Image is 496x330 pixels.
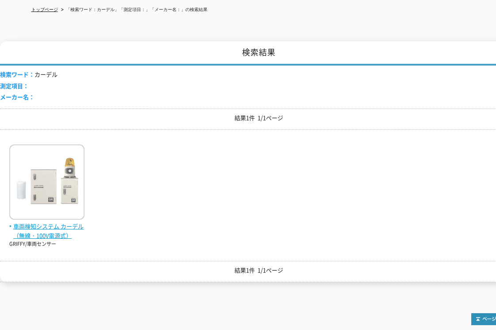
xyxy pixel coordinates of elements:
[9,241,85,248] p: GRIFFY/車両センサー
[9,213,85,240] a: 車両検知システム カーデル（無線・100V電源式）
[9,144,85,222] img: カーデル（無線・100V電源式）
[9,222,85,241] span: 車両検知システム カーデル（無線・100V電源式）
[59,5,208,15] li: 「検索ワード：カーデル」「測定項目：」「メーカー名：」の検索結果
[31,7,58,12] a: トップページ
